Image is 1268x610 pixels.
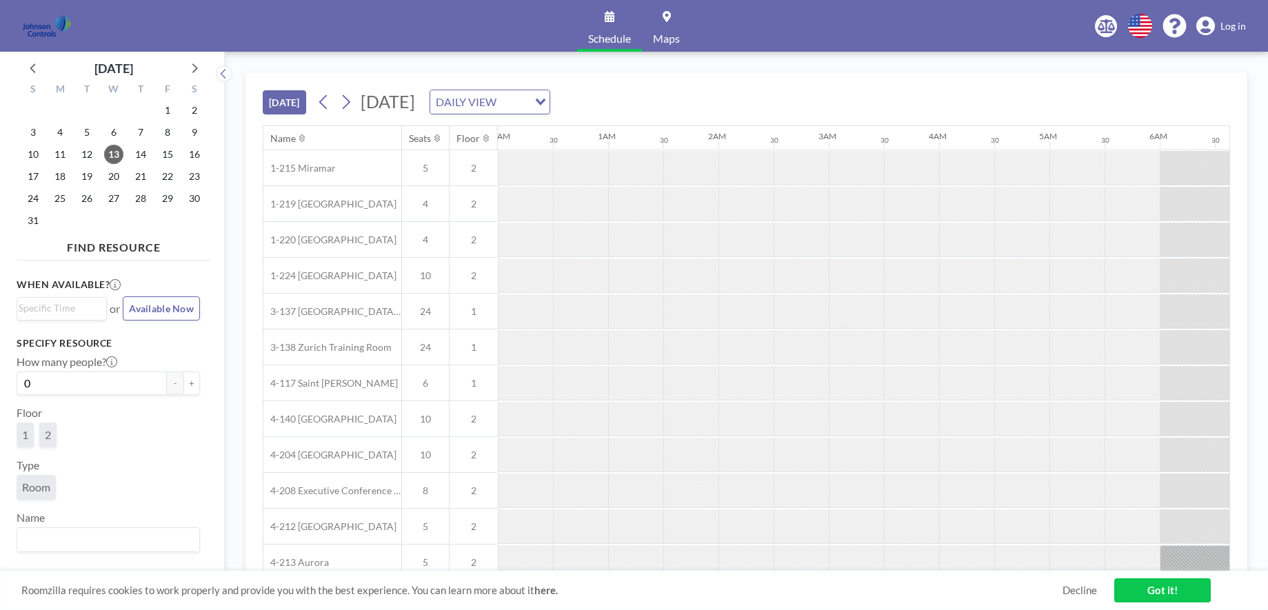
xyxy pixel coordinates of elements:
span: Thursday, August 28, 2025 [131,189,150,208]
span: Wednesday, August 27, 2025 [104,189,123,208]
span: DAILY VIEW [433,93,499,111]
span: 2 [450,449,498,461]
span: 4-212 [GEOGRAPHIC_DATA] [263,520,396,533]
span: 4-204 [GEOGRAPHIC_DATA] [263,449,396,461]
span: Tuesday, August 12, 2025 [77,145,97,164]
span: or [110,302,120,316]
span: 2 [450,198,498,210]
span: Tuesday, August 26, 2025 [77,189,97,208]
div: 30 [1101,136,1109,145]
div: 30 [770,136,778,145]
span: 5 [402,162,449,174]
h4: FIND RESOURCE [17,235,211,254]
span: 5 [402,520,449,533]
span: 4 [402,198,449,210]
div: 1AM [598,131,616,141]
span: [DATE] [361,91,415,112]
div: 30 [880,136,889,145]
span: 24 [402,305,449,318]
span: 2 [450,234,498,246]
span: Monday, August 25, 2025 [50,189,70,208]
span: 1-219 [GEOGRAPHIC_DATA] [263,198,396,210]
span: Thursday, August 14, 2025 [131,145,150,164]
span: Friday, August 29, 2025 [158,189,177,208]
div: 30 [1211,136,1220,145]
div: T [74,81,101,99]
span: 1 [450,305,498,318]
span: Wednesday, August 13, 2025 [104,145,123,164]
button: - [167,372,183,395]
span: Thursday, August 7, 2025 [131,123,150,142]
span: Schedule [588,33,631,44]
span: 4-140 [GEOGRAPHIC_DATA] [263,413,396,425]
input: Search for option [501,93,527,111]
label: Type [17,458,39,472]
div: 4AM [929,131,947,141]
span: Saturday, August 2, 2025 [185,101,204,120]
span: 2 [450,413,498,425]
div: 3AM [818,131,836,141]
div: 12AM [487,131,510,141]
span: Tuesday, August 19, 2025 [77,167,97,186]
label: Floor [17,406,42,420]
span: 1-215 Miramar [263,162,336,174]
span: Monday, August 4, 2025 [50,123,70,142]
div: Seats [409,132,431,145]
span: Monday, August 11, 2025 [50,145,70,164]
span: 2 [450,556,498,569]
span: Friday, August 22, 2025 [158,167,177,186]
a: Decline [1063,584,1097,597]
span: Sunday, August 3, 2025 [23,123,43,142]
span: 4 [402,234,449,246]
span: 10 [402,449,449,461]
span: 1-220 [GEOGRAPHIC_DATA] [263,234,396,246]
span: 3-138 Zurich Training Room [263,341,392,354]
span: Friday, August 1, 2025 [158,101,177,120]
span: Tuesday, August 5, 2025 [77,123,97,142]
div: Search for option [430,90,550,114]
div: W [101,81,128,99]
span: 4-208 Executive Conference Room [263,485,401,497]
span: 2 [45,428,51,442]
span: 4-213 Aurora [263,556,329,569]
span: 3-137 [GEOGRAPHIC_DATA] Training Room [263,305,401,318]
div: 30 [660,136,668,145]
img: organization-logo [22,12,71,40]
input: Search for option [19,301,99,316]
span: Wednesday, August 20, 2025 [104,167,123,186]
span: 10 [402,270,449,282]
span: 8 [402,485,449,497]
div: Floor [456,132,480,145]
span: 10 [402,413,449,425]
div: M [47,81,74,99]
div: [DATE] [94,59,133,78]
span: Wednesday, August 6, 2025 [104,123,123,142]
h3: Specify resource [17,337,200,349]
span: Friday, August 15, 2025 [158,145,177,164]
span: Roomzilla requires cookies to work properly and provide you with the best experience. You can lea... [21,584,1063,597]
span: 24 [402,341,449,354]
span: 4-117 Saint [PERSON_NAME] [263,377,398,389]
span: 2 [450,485,498,497]
div: T [127,81,154,99]
div: Search for option [17,298,106,318]
label: Name [17,511,45,525]
button: Available Now [123,296,200,321]
span: Saturday, August 23, 2025 [185,167,204,186]
a: Got it! [1114,578,1211,602]
span: 1 [22,428,28,442]
span: Sunday, August 10, 2025 [23,145,43,164]
span: Log in [1220,20,1246,32]
span: Saturday, August 30, 2025 [185,189,204,208]
span: Sunday, August 17, 2025 [23,167,43,186]
label: How many people? [17,355,117,369]
span: 2 [450,520,498,533]
span: 5 [402,556,449,569]
span: 1 [450,341,498,354]
span: 2 [450,270,498,282]
button: + [183,372,200,395]
span: Saturday, August 9, 2025 [185,123,204,142]
div: S [20,81,47,99]
div: F [154,81,181,99]
div: S [181,81,208,99]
